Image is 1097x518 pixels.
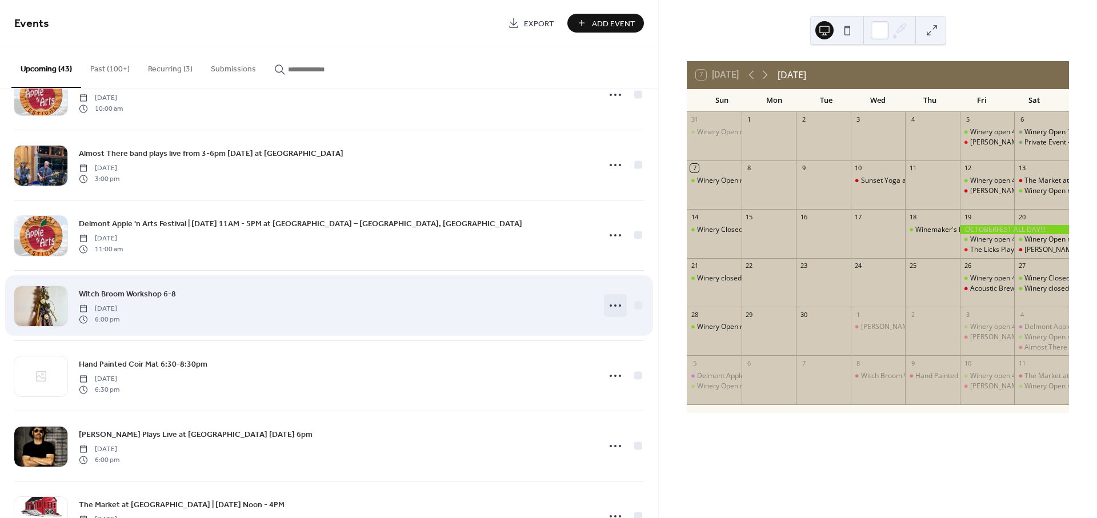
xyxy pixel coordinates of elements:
[970,127,1095,137] div: Winery open 4-10pm Live Music at 6pm
[1018,310,1026,319] div: 4
[697,322,772,332] div: Winery Open noon-5pm
[1014,371,1069,381] div: The Market at Red Barn Winery | Saturday, October 11th Noon - 4PM
[963,212,972,221] div: 19
[14,13,49,35] span: Events
[687,127,742,137] div: Winery Open noon-5pm
[79,359,207,371] span: Hand Painted Coir Mat 6:30-8:30pm
[861,322,1095,332] div: [PERSON_NAME]'s Crystal Creations at [GEOGRAPHIC_DATA] [DATE] 6pm
[79,147,343,160] a: Almost There band plays live from 3-6pm [DATE] at [GEOGRAPHIC_DATA]
[963,164,972,172] div: 12
[904,89,956,112] div: Thu
[851,322,906,332] div: Sarah's Crystal Creations at Red Barn Winery Wednesday, October 1st at 6pm
[799,115,808,124] div: 2
[970,274,1095,283] div: Winery open 4-10pm Live Music at 6pm
[79,287,176,300] a: Witch Broom Workshop 6-8
[745,359,754,367] div: 6
[960,332,1015,342] div: Mike Simoncelli Plays Piano Live at Red Barn Winery Friday, October 3rd at 6pm
[11,46,81,88] button: Upcoming (43)
[799,262,808,270] div: 23
[79,234,123,244] span: [DATE]
[687,322,742,332] div: Winery Open noon-5pm
[687,274,742,283] div: Winery closed for Private Bridal Shower 12-4pm
[908,164,917,172] div: 11
[908,310,917,319] div: 2
[79,244,123,254] span: 11:00 am
[1008,89,1060,112] div: Sat
[970,322,1095,332] div: Winery open 4-10pm Live Music at 6pm
[1018,115,1026,124] div: 6
[687,225,742,235] div: Winery Closed for private event 1:30-5
[970,371,1095,381] div: Winery open 4-10pm Live Music at 6pm
[778,68,806,82] div: [DATE]
[139,46,202,87] button: Recurring (3)
[960,225,1069,235] div: OCTOBERFEST ALL DAY!!!
[1014,322,1069,332] div: Delmont Apple 'n Arts Festival | Saturday, October 4th 10AM - 6PM at Shield’s Farm – Delmont, PA
[687,382,742,391] div: Winery Open noon-5pm
[1014,245,1069,255] div: Tim & Stacy Plays at Red Barn Winery Saturday, September 20th at 6pm
[960,371,1015,381] div: Winery open 4-10pm Live Music at 6pm
[956,89,1008,112] div: Fri
[1018,359,1026,367] div: 11
[854,164,863,172] div: 10
[499,14,563,33] a: Export
[1014,332,1069,342] div: Winery Open noon-10pm
[690,164,699,172] div: 7
[79,428,313,441] a: [PERSON_NAME] Plays Live at [GEOGRAPHIC_DATA] [DATE] 6pm
[915,371,1029,381] div: Hand Painted Coir Mat 6:30-8:30pm
[960,235,1015,244] div: Winery open 4-10pm Live Music at 6pm
[79,444,119,455] span: [DATE]
[697,382,772,391] div: Winery Open noon-5pm
[960,322,1015,332] div: Winery open 4-10pm Live Music at 6pm
[202,46,265,87] button: Submissions
[690,262,699,270] div: 21
[1014,274,1069,283] div: Winery Closed for Special Event from 12-3
[745,212,754,221] div: 15
[854,262,863,270] div: 24
[963,262,972,270] div: 26
[745,164,754,172] div: 8
[79,103,123,114] span: 10:00 am
[696,89,748,112] div: Sun
[960,127,1015,137] div: Winery open 4-10pm Live Music at 6pm
[905,225,960,235] div: Winemaker's Dinner 6:30-8:30pm
[908,262,917,270] div: 25
[592,18,635,30] span: Add Event
[690,310,699,319] div: 28
[81,46,139,87] button: Past (100+)
[960,382,1015,391] div: Mark Anthony Plays Live at Red Barn Winery Friday, October 10th at 6pm
[1014,382,1069,391] div: Winery Open noon-10pm
[970,235,1095,244] div: Winery open 4-10pm Live Music at 6pm
[524,18,554,30] span: Export
[79,217,522,230] a: Delmont Apple 'n Arts Festival | [DATE] 11AM - 5PM at [GEOGRAPHIC_DATA] – [GEOGRAPHIC_DATA], [GEO...
[690,359,699,367] div: 5
[697,274,849,283] div: Winery closed for Private Bridal Shower 12-4pm
[79,304,119,314] span: [DATE]
[79,174,119,184] span: 3:00 pm
[79,358,207,371] a: Hand Painted Coir Mat 6:30-8:30pm
[79,374,119,384] span: [DATE]
[854,310,863,319] div: 1
[687,176,742,186] div: Winery Open noon-5pm
[960,274,1015,283] div: Winery open 4-10pm Live Music at 6pm
[567,14,644,33] button: Add Event
[697,176,772,186] div: Winery Open noon-5pm
[1014,138,1069,147] div: Private Event - Winery Closed 4pm-10pm
[697,371,1090,381] div: Delmont Apple 'n Arts Festival | [DATE] 11AM - 5PM at [GEOGRAPHIC_DATA] – [GEOGRAPHIC_DATA], [GEO...
[79,384,119,395] span: 6:30 pm
[799,164,808,172] div: 9
[79,455,119,465] span: 6:00 pm
[79,288,176,300] span: Witch Broom Workshop 6-8
[851,371,906,381] div: Witch Broom Workshop 6-8
[79,163,119,174] span: [DATE]
[854,359,863,367] div: 8
[861,176,995,186] div: Sunset Yoga at [GEOGRAPHIC_DATA] 7pm
[79,148,343,160] span: Almost There band plays live from 3-6pm [DATE] at [GEOGRAPHIC_DATA]
[79,93,123,103] span: [DATE]
[748,89,800,112] div: Mon
[960,138,1015,147] div: Shirley Dragovich is Gashouse Annie at Red Barn Winery on September 5th, 6-9pm.
[1014,127,1069,137] div: Winery Open 12pm -4pm Private Event 4pm-10pm
[690,115,699,124] div: 31
[960,176,1015,186] div: Winery open 4-10pm Live Music at 6pm
[1014,235,1069,244] div: Winery Open noon-10pm
[690,212,699,221] div: 14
